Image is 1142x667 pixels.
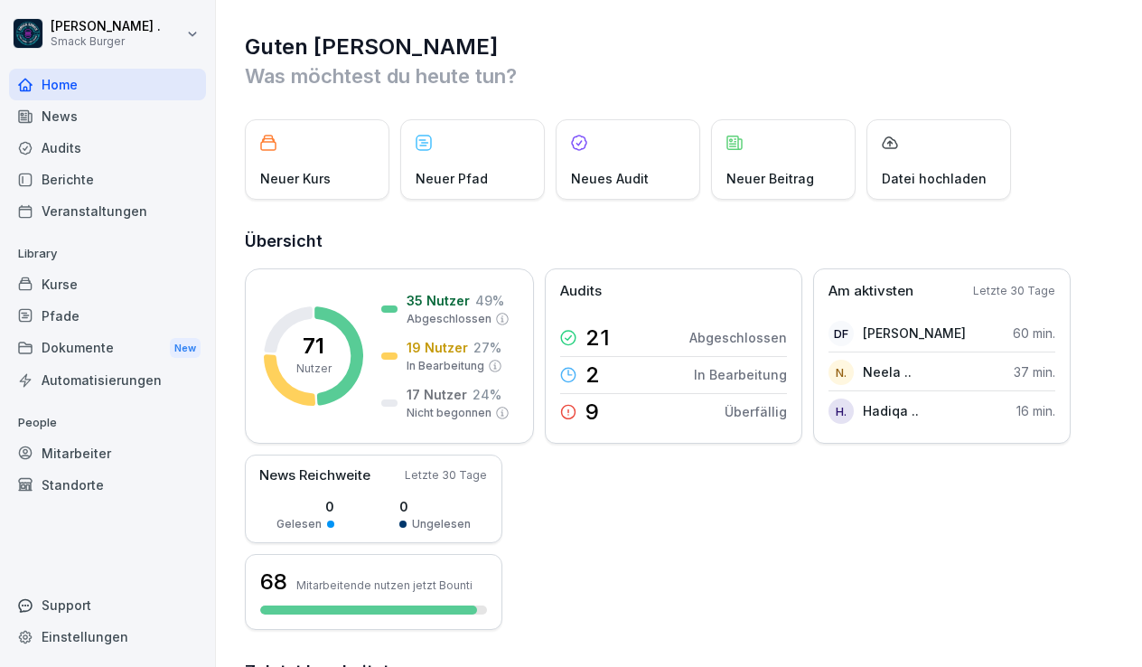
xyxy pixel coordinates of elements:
p: 9 [585,401,599,423]
div: New [170,338,201,359]
a: Audits [9,132,206,164]
p: Neuer Kurs [260,169,331,188]
p: 71 [303,335,324,357]
a: Veranstaltungen [9,195,206,227]
p: 49 % [475,291,504,310]
p: Mitarbeitende nutzen jetzt Bounti [296,578,473,592]
p: 24 % [473,385,501,404]
p: [PERSON_NAME] [863,324,966,343]
a: Kurse [9,268,206,300]
p: Smack Burger [51,35,161,48]
a: Mitarbeiter [9,437,206,469]
p: Überfällig [725,402,787,421]
h2: Übersicht [245,229,1115,254]
p: In Bearbeitung [694,365,787,384]
p: 17 Nutzer [407,385,467,404]
p: Neues Audit [571,169,649,188]
p: Nutzer [296,361,332,377]
p: Was möchtest du heute tun? [245,61,1115,90]
a: Einstellungen [9,621,206,653]
p: 60 min. [1013,324,1055,343]
p: Neuer Pfad [416,169,488,188]
p: Abgeschlossen [689,328,787,347]
p: Neuer Beitrag [726,169,814,188]
p: Datei hochladen [882,169,987,188]
div: Support [9,589,206,621]
a: Home [9,69,206,100]
a: Automatisierungen [9,364,206,396]
p: 27 % [473,338,501,357]
h1: Guten [PERSON_NAME] [245,33,1115,61]
p: [PERSON_NAME] . [51,19,161,34]
div: Dokumente [9,332,206,365]
p: 0 [399,497,471,516]
p: In Bearbeitung [407,358,484,374]
p: Abgeschlossen [407,311,491,327]
p: Am aktivsten [828,281,913,302]
p: Letzte 30 Tage [405,467,487,484]
p: 37 min. [1014,362,1055,381]
p: Ungelesen [412,516,471,532]
p: Neela .. [863,362,912,381]
a: Berichte [9,164,206,195]
div: N. [828,360,854,385]
a: Pfade [9,300,206,332]
p: Hadiqa .. [863,401,919,420]
p: Audits [560,281,602,302]
a: DokumenteNew [9,332,206,365]
p: People [9,409,206,437]
div: H. [828,399,854,424]
p: 0 [276,497,334,516]
p: 16 min. [1016,401,1055,420]
a: Standorte [9,469,206,501]
p: News Reichweite [259,465,370,486]
p: Nicht begonnen [407,405,491,421]
p: Letzte 30 Tage [973,283,1055,299]
p: 2 [585,364,600,386]
p: Library [9,240,206,268]
p: 19 Nutzer [407,338,468,357]
h3: 68 [260,567,287,597]
p: Gelesen [276,516,322,532]
div: DF [828,321,854,346]
p: 35 Nutzer [407,291,470,310]
a: News [9,100,206,132]
p: 21 [585,327,610,349]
